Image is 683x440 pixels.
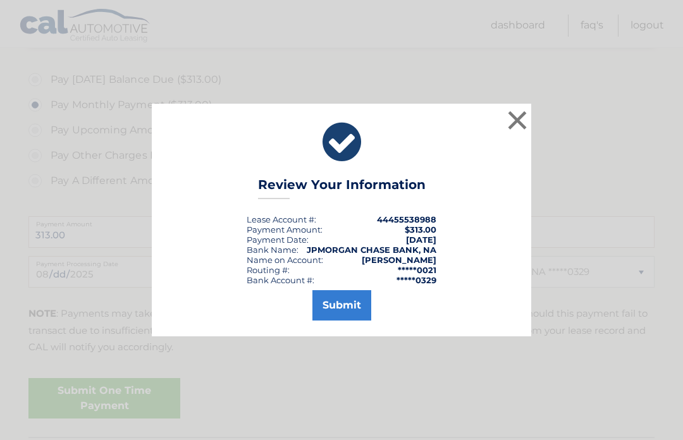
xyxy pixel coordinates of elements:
strong: JPMORGAN CHASE BANK, NA [307,245,436,255]
button: × [505,107,530,133]
span: Payment Date [247,235,307,245]
h3: Review Your Information [258,177,426,199]
div: Name on Account: [247,255,323,265]
div: Lease Account #: [247,214,316,224]
span: $313.00 [405,224,436,235]
div: Routing #: [247,265,290,275]
strong: [PERSON_NAME] [362,255,436,265]
span: [DATE] [406,235,436,245]
div: Payment Amount: [247,224,323,235]
div: Bank Account #: [247,275,314,285]
div: : [247,235,309,245]
strong: 44455538988 [377,214,436,224]
div: Bank Name: [247,245,298,255]
button: Submit [312,290,371,321]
